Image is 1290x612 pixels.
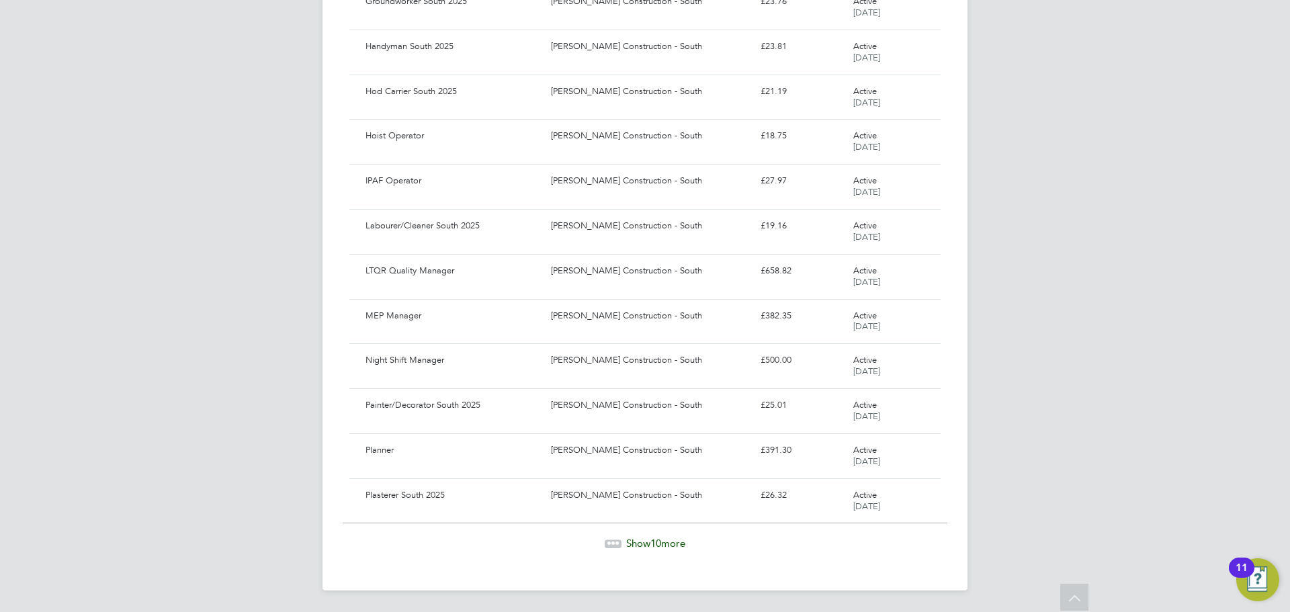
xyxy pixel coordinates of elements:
[360,125,546,147] div: Hoist Operator
[546,260,755,282] div: [PERSON_NAME] Construction - South
[853,410,880,422] span: [DATE]
[546,484,755,507] div: [PERSON_NAME] Construction - South
[546,81,755,103] div: [PERSON_NAME] Construction - South
[853,444,877,455] span: Active
[360,170,546,192] div: IPAF Operator
[853,52,880,63] span: [DATE]
[853,265,877,276] span: Active
[546,36,755,58] div: [PERSON_NAME] Construction - South
[546,439,755,462] div: [PERSON_NAME] Construction - South
[853,97,880,108] span: [DATE]
[853,85,877,97] span: Active
[853,276,880,288] span: [DATE]
[853,231,880,243] span: [DATE]
[360,484,546,507] div: Plasterer South 2025
[755,260,848,282] div: £658.82
[853,455,880,467] span: [DATE]
[755,36,848,58] div: £23.81
[546,125,755,147] div: [PERSON_NAME] Construction - South
[755,439,848,462] div: £391.30
[853,130,877,141] span: Active
[853,354,877,365] span: Active
[755,81,848,103] div: £21.19
[626,537,685,550] span: Show more
[755,125,848,147] div: £18.75
[360,36,546,58] div: Handyman South 2025
[755,170,848,192] div: £27.97
[755,394,848,417] div: £25.01
[1236,568,1248,585] div: 11
[360,260,546,282] div: LTQR Quality Manager
[853,320,880,332] span: [DATE]
[360,305,546,327] div: MEP Manager
[360,81,546,103] div: Hod Carrier South 2025
[853,175,877,186] span: Active
[650,537,661,550] span: 10
[755,484,848,507] div: £26.32
[546,394,755,417] div: [PERSON_NAME] Construction - South
[853,141,880,152] span: [DATE]
[853,40,877,52] span: Active
[853,500,880,512] span: [DATE]
[853,365,880,377] span: [DATE]
[853,7,880,18] span: [DATE]
[360,349,546,371] div: Night Shift Manager
[853,220,877,231] span: Active
[1236,558,1279,601] button: Open Resource Center, 11 new notifications
[755,215,848,237] div: £19.16
[853,310,877,321] span: Active
[546,305,755,327] div: [PERSON_NAME] Construction - South
[546,349,755,371] div: [PERSON_NAME] Construction - South
[853,186,880,198] span: [DATE]
[360,215,546,237] div: Labourer/Cleaner South 2025
[755,305,848,327] div: £382.35
[755,349,848,371] div: £500.00
[853,399,877,410] span: Active
[360,439,546,462] div: Planner
[546,215,755,237] div: [PERSON_NAME] Construction - South
[853,489,877,500] span: Active
[546,170,755,192] div: [PERSON_NAME] Construction - South
[360,394,546,417] div: Painter/Decorator South 2025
